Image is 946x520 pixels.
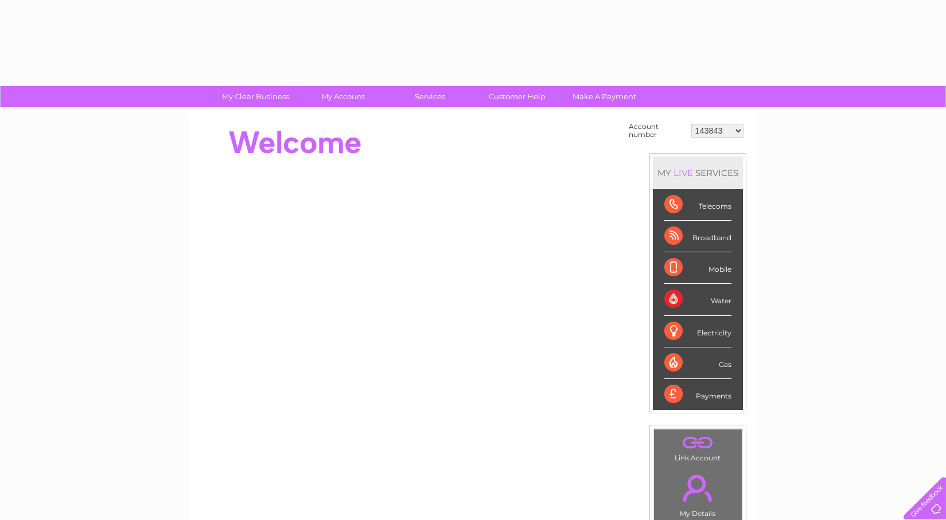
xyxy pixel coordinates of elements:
div: Payments [664,379,731,410]
div: LIVE [671,167,695,178]
td: Link Account [653,429,742,465]
a: . [657,468,739,508]
div: Telecoms [664,189,731,221]
a: My Clear Business [208,86,303,107]
a: Services [383,86,477,107]
div: Broadband [664,221,731,252]
a: Customer Help [470,86,565,107]
div: MY SERVICES [653,157,743,189]
a: Make A Payment [557,86,652,107]
div: Electricity [664,316,731,347]
div: Gas [664,347,731,379]
div: Water [664,284,731,315]
a: . [657,432,739,452]
a: My Account [295,86,390,107]
div: Mobile [664,252,731,284]
td: Account number [626,120,688,142]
